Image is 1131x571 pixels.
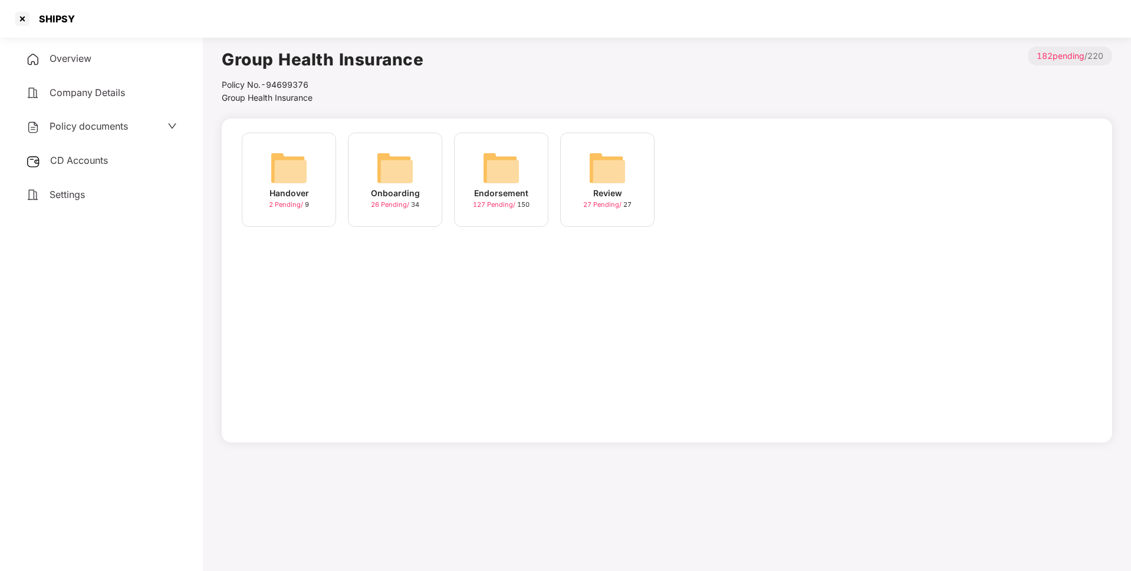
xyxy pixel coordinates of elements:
span: Overview [50,52,91,64]
img: svg+xml;base64,PHN2ZyB4bWxucz0iaHR0cDovL3d3dy53My5vcmcvMjAwMC9zdmciIHdpZHRoPSI2NCIgaGVpZ2h0PSI2NC... [588,149,626,187]
span: 27 Pending / [583,200,623,209]
span: 2 Pending / [269,200,305,209]
img: svg+xml;base64,PHN2ZyB4bWxucz0iaHR0cDovL3d3dy53My5vcmcvMjAwMC9zdmciIHdpZHRoPSI2NCIgaGVpZ2h0PSI2NC... [482,149,520,187]
img: svg+xml;base64,PHN2ZyB3aWR0aD0iMjUiIGhlaWdodD0iMjQiIHZpZXdCb3g9IjAgMCAyNSAyNCIgZmlsbD0ibm9uZSIgeG... [26,154,41,169]
span: Policy documents [50,120,128,132]
span: 127 Pending / [473,200,517,209]
div: 9 [269,200,309,210]
div: 150 [473,200,530,210]
div: Handover [269,187,309,200]
img: svg+xml;base64,PHN2ZyB4bWxucz0iaHR0cDovL3d3dy53My5vcmcvMjAwMC9zdmciIHdpZHRoPSI2NCIgaGVpZ2h0PSI2NC... [270,149,308,187]
img: svg+xml;base64,PHN2ZyB4bWxucz0iaHR0cDovL3d3dy53My5vcmcvMjAwMC9zdmciIHdpZHRoPSIyNCIgaGVpZ2h0PSIyNC... [26,52,40,67]
div: SHIPSY [32,13,75,25]
div: Policy No.- 94699376 [222,78,423,91]
img: svg+xml;base64,PHN2ZyB4bWxucz0iaHR0cDovL3d3dy53My5vcmcvMjAwMC9zdmciIHdpZHRoPSI2NCIgaGVpZ2h0PSI2NC... [376,149,414,187]
div: Endorsement [474,187,528,200]
div: 27 [583,200,632,210]
span: 26 Pending / [371,200,411,209]
img: svg+xml;base64,PHN2ZyB4bWxucz0iaHR0cDovL3d3dy53My5vcmcvMjAwMC9zdmciIHdpZHRoPSIyNCIgaGVpZ2h0PSIyNC... [26,86,40,100]
img: svg+xml;base64,PHN2ZyB4bWxucz0iaHR0cDovL3d3dy53My5vcmcvMjAwMC9zdmciIHdpZHRoPSIyNCIgaGVpZ2h0PSIyNC... [26,188,40,202]
div: Review [593,187,622,200]
span: CD Accounts [50,154,108,166]
img: svg+xml;base64,PHN2ZyB4bWxucz0iaHR0cDovL3d3dy53My5vcmcvMjAwMC9zdmciIHdpZHRoPSIyNCIgaGVpZ2h0PSIyNC... [26,120,40,134]
div: Onboarding [371,187,420,200]
div: 34 [371,200,419,210]
span: down [167,121,177,131]
p: / 220 [1028,47,1112,65]
span: Group Health Insurance [222,93,313,103]
h1: Group Health Insurance [222,47,423,72]
span: 182 pending [1037,51,1084,61]
span: Settings [50,189,85,200]
span: Company Details [50,87,125,98]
